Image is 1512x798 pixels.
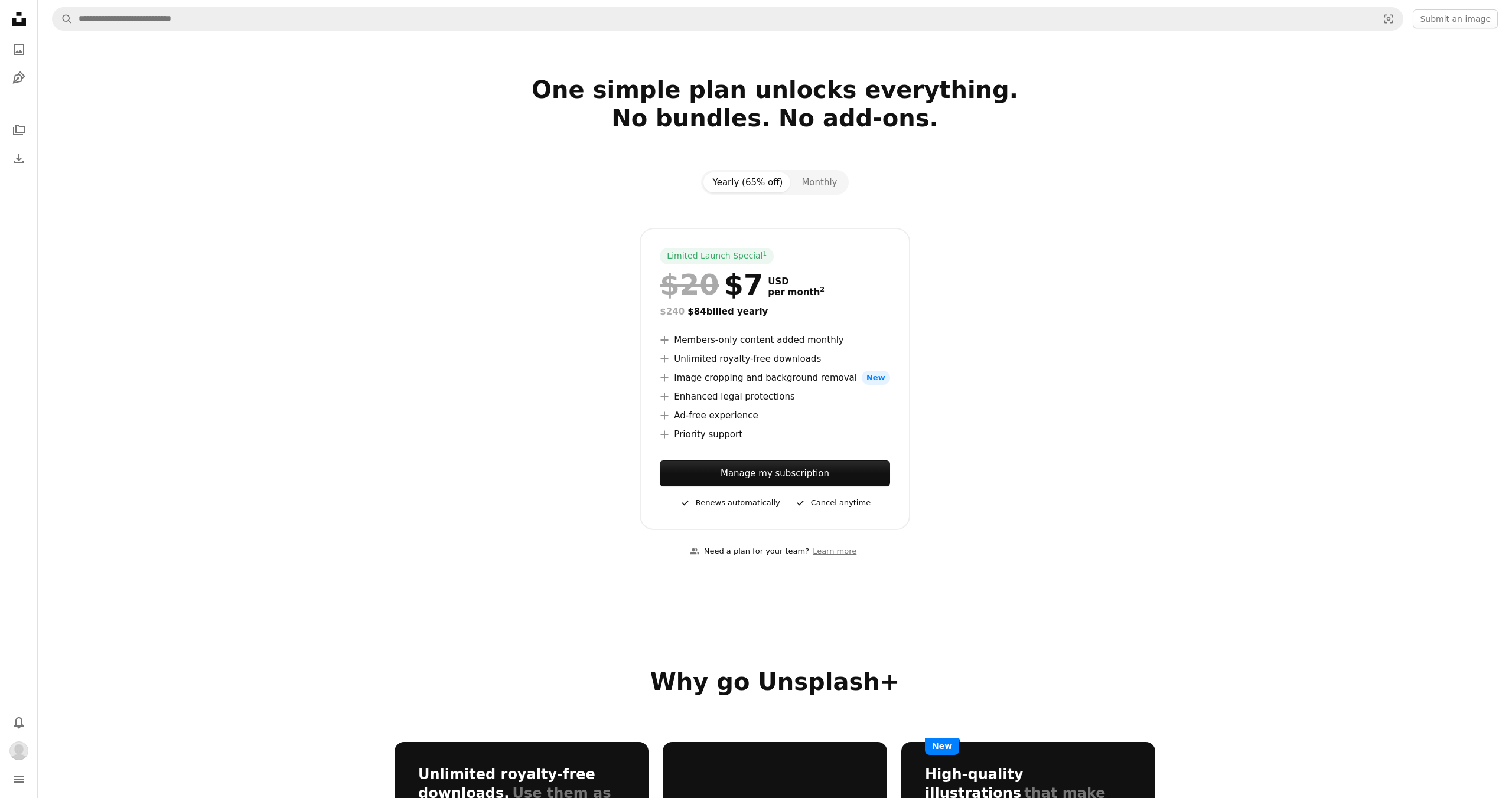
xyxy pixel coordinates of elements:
[768,287,825,297] span: per month
[1413,9,1498,28] button: Submit an image
[660,460,889,486] a: Manage my subscription
[395,668,1155,696] h2: Why go Unsplash+
[768,276,825,287] span: USD
[7,739,31,763] button: Profile
[660,371,889,385] li: Image cropping and background removal
[660,248,774,264] div: Limited Launch Special
[7,7,31,33] a: Home — Unsplash
[660,352,889,366] li: Unlimited royalty-free downloads
[817,287,827,297] a: 2
[1374,8,1403,30] button: Visual search
[820,286,825,293] sup: 2
[7,711,31,734] button: Notifications
[7,147,31,171] a: Download History
[679,496,780,510] div: Renews automatically
[9,741,28,760] img: Avatar of user Filip Wroblewski
[925,738,959,755] span: New
[761,250,770,262] a: 1
[763,250,767,257] sup: 1
[660,269,719,300] span: $20
[660,427,889,441] li: Priority support
[660,408,889,423] li: Ad-free experience
[690,545,809,558] div: Need a plan for your team?
[660,333,889,347] li: Members-only content added monthly
[809,542,860,561] a: Learn more
[792,172,846,192] button: Monthly
[7,767,31,791] button: Menu
[7,38,31,61] a: Photos
[703,172,793,192] button: Yearly (65% off)
[52,7,1403,31] form: Find visuals sitewide
[794,496,871,510] div: Cancel anytime
[7,119,31,142] a: Collections
[395,76,1155,161] h2: One simple plan unlocks everything. No bundles. No add-ons.
[660,306,685,317] span: $240
[660,305,889,319] div: $84 billed yearly
[7,66,31,90] a: Illustrations
[862,371,890,385] span: New
[660,269,763,300] div: $7
[53,8,73,30] button: Search Unsplash
[660,390,889,404] li: Enhanced legal protections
